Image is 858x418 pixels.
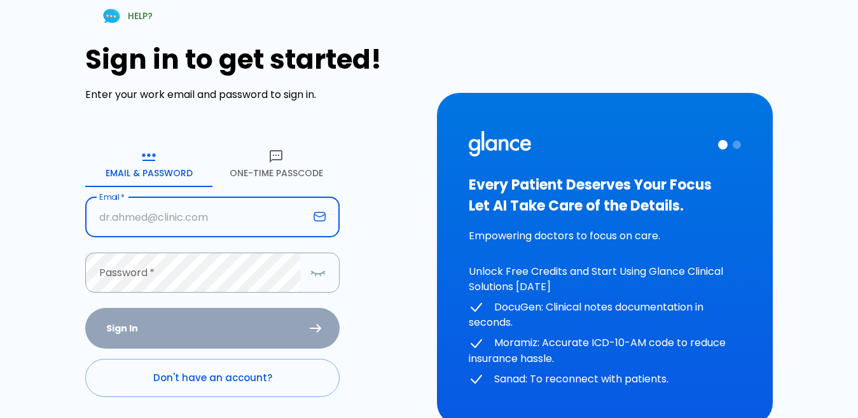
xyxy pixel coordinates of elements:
[85,87,421,102] p: Enter your work email and password to sign in.
[469,372,741,387] p: Sanad: To reconnect with patients.
[469,228,741,244] p: Empowering doctors to focus on care.
[212,141,340,187] button: One-Time Passcode
[469,264,741,295] p: Unlock Free Credits and Start Using Glance Clinical Solutions [DATE]
[85,197,308,237] input: dr.ahmed@clinic.com
[85,359,340,397] a: Don't have an account?
[469,335,741,366] p: Moramiz: Accurate ICD-10-AM code to reduce insurance hassle.
[469,174,741,216] h3: Every Patient Deserves Your Focus Let AI Take Care of the Details.
[85,44,421,75] h1: Sign in to get started!
[100,5,123,27] img: Chat Support
[85,141,212,187] button: Email & Password
[469,300,741,331] p: DocuGen: Clinical notes documentation in seconds.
